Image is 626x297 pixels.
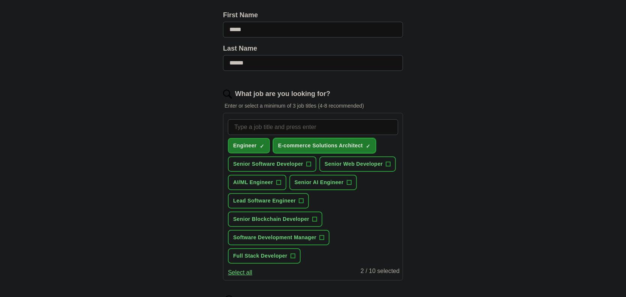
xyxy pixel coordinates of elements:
[233,160,303,168] span: Senior Software Developer
[233,252,288,260] span: Full Stack Developer
[223,43,403,54] label: Last Name
[228,268,252,277] button: Select all
[319,156,396,172] button: Senior Web Developer
[228,230,329,245] button: Software Development Manager
[260,143,264,149] span: ✓
[223,90,232,99] img: search.png
[295,178,344,186] span: Senior AI Engineer
[233,215,309,223] span: Senior Blockchain Developer
[233,234,316,241] span: Software Development Manager
[228,248,301,264] button: Full Stack Developer
[228,119,398,135] input: Type a job title and press enter
[223,10,403,20] label: First Name
[273,138,376,153] button: E-commerce Solutions Architect✓
[278,142,363,150] span: E-commerce Solutions Architect
[233,142,257,150] span: Engineer
[289,175,357,190] button: Senior AI Engineer
[223,102,403,110] p: Enter or select a minimum of 3 job titles (4-8 recommended)
[228,211,322,227] button: Senior Blockchain Developer
[228,175,286,190] button: AI/ML Engineer
[228,138,270,153] button: Engineer✓
[235,89,330,99] label: What job are you looking for?
[361,267,400,277] div: 2 / 10 selected
[325,160,383,168] span: Senior Web Developer
[366,143,370,149] span: ✓
[233,197,296,205] span: Lead Software Engineer
[228,156,316,172] button: Senior Software Developer
[228,193,309,208] button: Lead Software Engineer
[233,178,273,186] span: AI/ML Engineer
